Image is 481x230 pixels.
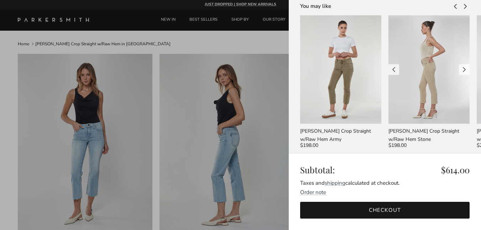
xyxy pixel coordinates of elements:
[300,142,318,149] span: $198.00
[459,64,470,75] a: Next
[325,179,345,186] a: shipping
[300,127,381,143] div: [PERSON_NAME] Crop Straight w/Raw Hem Army
[300,2,451,10] div: You may like
[300,179,470,187] div: Taxes and calculated at checkout.
[300,202,470,219] a: Checkout
[388,64,399,75] a: Previous
[441,165,470,175] span: $614.00
[300,189,326,196] toggle-target: Order note
[388,127,470,151] a: [PERSON_NAME] Crop Straight w/Raw Hem Stone $198.00
[300,127,381,151] a: [PERSON_NAME] Crop Straight w/Raw Hem Army $198.00
[388,127,470,143] div: [PERSON_NAME] Crop Straight w/Raw Hem Stone
[388,142,407,149] span: $198.00
[300,165,470,175] div: Subtotal:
